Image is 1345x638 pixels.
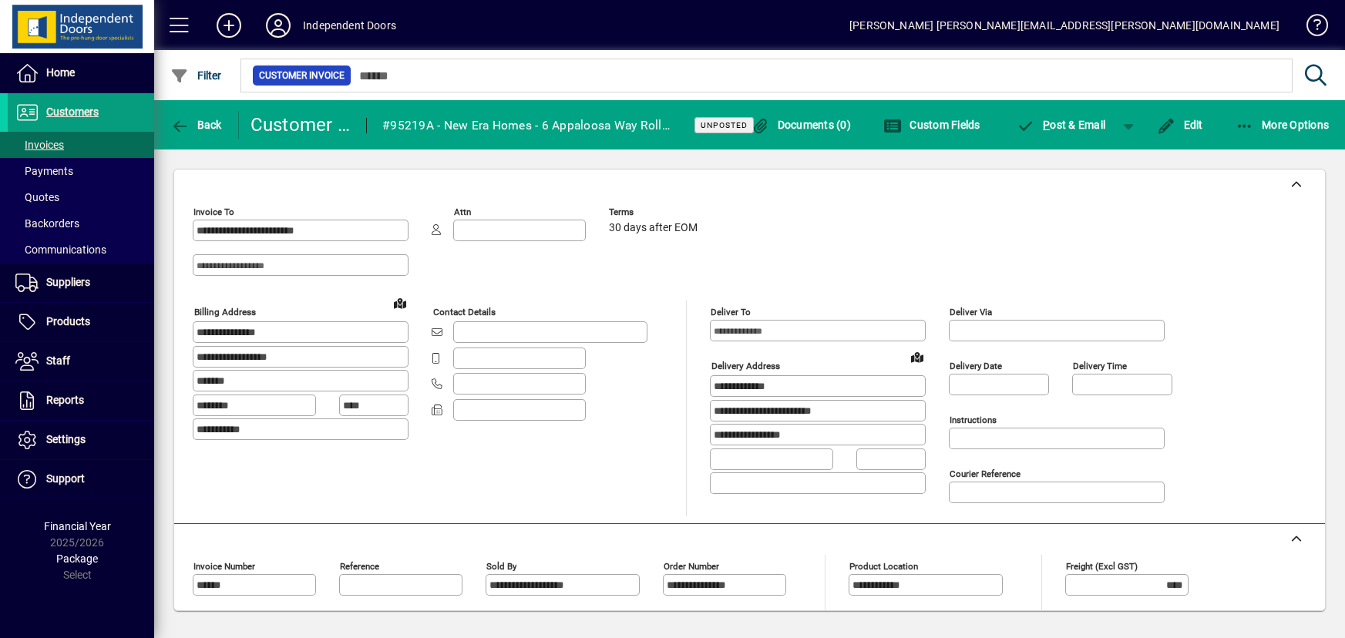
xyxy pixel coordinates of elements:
[664,561,719,572] mat-label: Order number
[8,264,154,302] a: Suppliers
[609,207,701,217] span: Terms
[1066,561,1138,572] mat-label: Freight (excl GST)
[1295,3,1326,53] a: Knowledge Base
[8,381,154,420] a: Reports
[849,13,1279,38] div: [PERSON_NAME] [PERSON_NAME][EMAIL_ADDRESS][PERSON_NAME][DOMAIN_NAME]
[883,119,980,131] span: Custom Fields
[751,119,851,131] span: Documents (0)
[382,113,675,138] div: #95219A - New Era Homes - 6 Appaloosa Way Rolleston (Stain Quality Barn Door)
[170,119,222,131] span: Back
[8,158,154,184] a: Payments
[1073,361,1127,371] mat-label: Delivery time
[259,68,345,83] span: Customer Invoice
[905,344,930,369] a: View on map
[46,394,84,406] span: Reports
[166,111,226,139] button: Back
[44,520,111,532] span: Financial Year
[950,361,1002,371] mat-label: Delivery date
[1153,111,1207,139] button: Edit
[46,472,85,485] span: Support
[56,552,98,565] span: Package
[711,307,751,317] mat-label: Deliver To
[1017,119,1106,131] span: ost & Email
[8,421,154,459] a: Settings
[46,106,99,118] span: Customers
[46,66,75,79] span: Home
[303,13,396,38] div: Independent Doors
[8,210,154,237] a: Backorders
[1157,119,1203,131] span: Edit
[340,561,379,572] mat-label: Reference
[8,303,154,341] a: Products
[251,112,351,137] div: Customer Invoice
[1043,119,1050,131] span: P
[46,433,86,445] span: Settings
[1232,111,1333,139] button: More Options
[46,276,90,288] span: Suppliers
[950,468,1021,479] mat-label: Courier Reference
[747,111,855,139] button: Documents (0)
[879,111,984,139] button: Custom Fields
[15,139,64,151] span: Invoices
[8,342,154,381] a: Staff
[46,354,70,367] span: Staff
[388,290,412,315] a: View on map
[8,54,154,92] a: Home
[193,207,234,217] mat-label: Invoice To
[46,315,90,327] span: Products
[1009,111,1114,139] button: Post & Email
[950,307,992,317] mat-label: Deliver via
[15,191,59,203] span: Quotes
[154,111,239,139] app-page-header-button: Back
[486,561,516,572] mat-label: Sold by
[701,120,748,130] span: Unposted
[166,62,226,89] button: Filter
[8,237,154,263] a: Communications
[193,561,255,572] mat-label: Invoice number
[15,243,106,256] span: Communications
[254,12,303,39] button: Profile
[8,184,154,210] a: Quotes
[454,207,471,217] mat-label: Attn
[170,69,222,82] span: Filter
[950,415,997,425] mat-label: Instructions
[1236,119,1330,131] span: More Options
[204,12,254,39] button: Add
[609,222,698,234] span: 30 days after EOM
[849,561,918,572] mat-label: Product location
[8,132,154,158] a: Invoices
[15,165,73,177] span: Payments
[8,460,154,499] a: Support
[15,217,79,230] span: Backorders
